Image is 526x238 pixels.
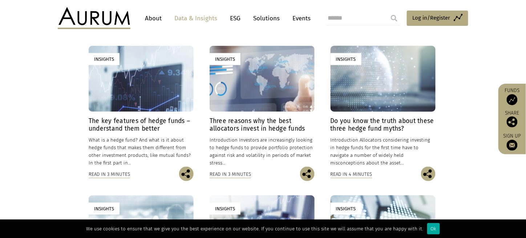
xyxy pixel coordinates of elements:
[387,11,401,25] input: Submit
[250,12,283,25] a: Solutions
[58,7,130,29] img: Aurum
[210,46,315,167] a: Insights Three reasons why the best allocators invest in hedge funds Introduction Investors are i...
[331,170,372,178] div: Read in 4 minutes
[89,46,194,167] a: Insights The key features of hedge funds – understand them better What is a hedge fund? And what ...
[407,11,468,26] a: Log in/Register
[421,167,436,181] img: Share this post
[210,117,315,132] h4: Three reasons why the best allocators invest in hedge funds
[179,167,194,181] img: Share this post
[89,117,194,132] h4: The key features of hedge funds – understand them better
[507,140,518,151] img: Sign up to our newsletter
[427,223,440,234] div: Ok
[300,167,315,181] img: Share this post
[412,13,450,22] span: Log in/Register
[210,203,240,215] div: Insights
[89,136,194,167] p: What is a hedge fund? And what is it about hedge funds that makes them different from other inves...
[331,46,436,167] a: Insights Do you know the truth about these three hedge fund myths? Introduction Allocators consid...
[331,136,436,167] p: Introduction Allocators considering investing in hedge funds for the first time have to navigate ...
[226,12,244,25] a: ESG
[210,170,251,178] div: Read in 3 minutes
[210,53,240,65] div: Insights
[141,12,165,25] a: About
[507,116,518,127] img: Share this post
[89,203,120,215] div: Insights
[502,87,522,105] a: Funds
[171,12,221,25] a: Data & Insights
[502,111,522,127] div: Share
[331,117,436,132] h4: Do you know the truth about these three hedge fund myths?
[507,94,518,105] img: Access Funds
[89,53,120,65] div: Insights
[89,170,130,178] div: Read in 3 minutes
[331,203,361,215] div: Insights
[210,136,315,167] p: Introduction Investors are increasingly looking to hedge funds to provide portfolio protection ag...
[331,53,361,65] div: Insights
[289,12,311,25] a: Events
[502,133,522,151] a: Sign up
